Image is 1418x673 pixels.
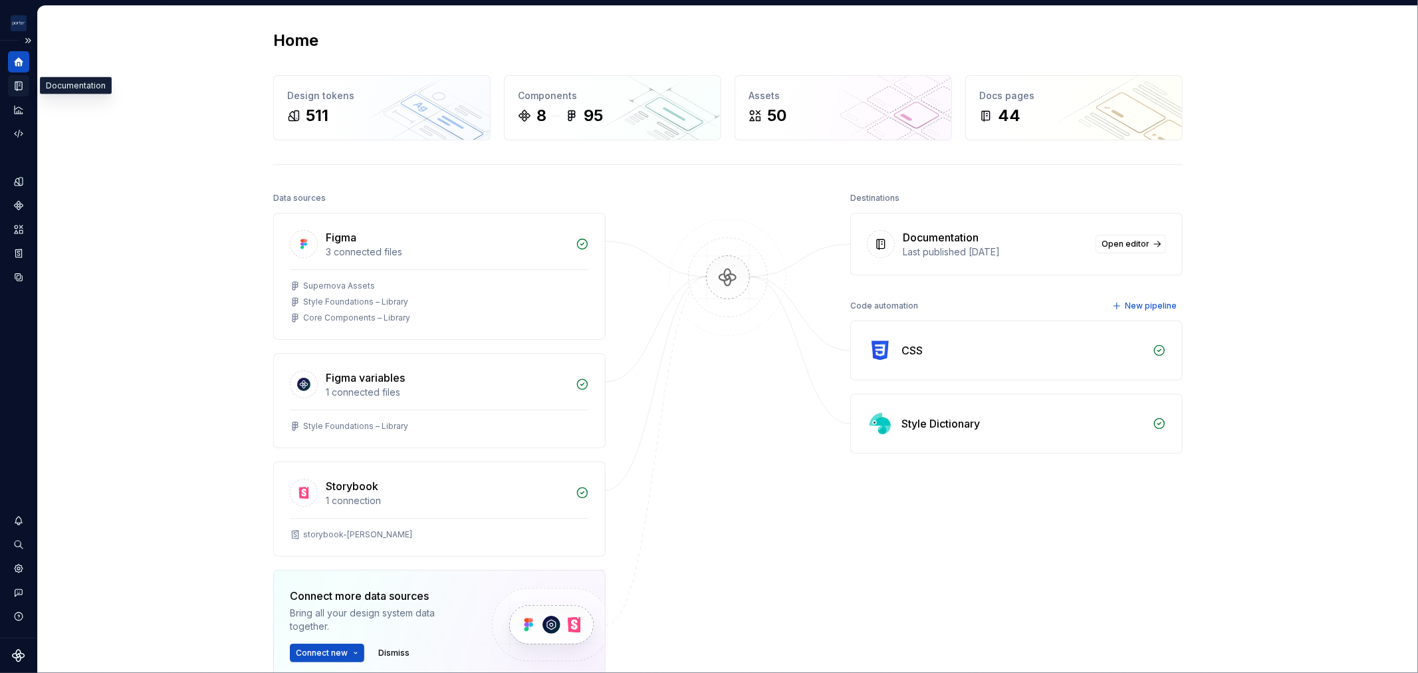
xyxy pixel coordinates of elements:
[903,229,979,245] div: Documentation
[1108,297,1183,315] button: New pipeline
[12,649,25,662] svg: Supernova Logo
[273,75,491,140] a: Design tokens511
[273,213,606,340] a: Figma3 connected filesSupernova AssetsStyle Foundations – LibraryCore Components – Library
[979,89,1169,102] div: Docs pages
[326,386,568,399] div: 1 connected files
[735,75,952,140] a: Assets50
[8,171,29,192] a: Design tokens
[518,89,707,102] div: Components
[296,648,348,658] span: Connect new
[8,75,29,96] a: Documentation
[303,421,408,432] div: Style Foundations – Library
[749,89,938,102] div: Assets
[850,297,918,315] div: Code automation
[8,582,29,603] button: Contact support
[287,89,477,102] div: Design tokens
[273,462,606,557] a: Storybook1 connectionstorybook-[PERSON_NAME]
[378,648,410,658] span: Dismiss
[303,313,410,323] div: Core Components – Library
[303,297,408,307] div: Style Foundations – Library
[11,15,27,31] img: f0306bc8-3074-41fb-b11c-7d2e8671d5eb.png
[372,644,415,662] button: Dismiss
[536,105,546,126] div: 8
[1125,301,1177,311] span: New pipeline
[273,30,318,51] h2: Home
[8,219,29,240] a: Assets
[8,267,29,288] a: Data sources
[8,558,29,579] a: Settings
[303,529,412,540] div: storybook-[PERSON_NAME]
[8,534,29,555] button: Search ⌘K
[965,75,1183,140] a: Docs pages44
[303,281,375,291] div: Supernova Assets
[326,478,378,494] div: Storybook
[901,416,980,432] div: Style Dictionary
[1096,235,1166,253] a: Open editor
[8,123,29,144] a: Code automation
[767,105,786,126] div: 50
[8,510,29,531] button: Notifications
[326,494,568,507] div: 1 connection
[901,342,923,358] div: CSS
[8,195,29,216] a: Components
[290,644,364,662] button: Connect new
[850,189,899,207] div: Destinations
[584,105,603,126] div: 95
[326,245,568,259] div: 3 connected files
[8,243,29,264] a: Storybook stories
[8,51,29,72] a: Home
[273,353,606,448] a: Figma variables1 connected filesStyle Foundations – Library
[504,75,721,140] a: Components895
[290,606,469,633] div: Bring all your design system data together.
[306,105,328,126] div: 511
[326,229,356,245] div: Figma
[290,588,469,604] div: Connect more data sources
[273,189,326,207] div: Data sources
[40,77,112,94] div: Documentation
[8,99,29,120] a: Analytics
[1102,239,1149,249] span: Open editor
[19,31,37,50] button: Expand sidebar
[998,105,1020,126] div: 44
[326,370,405,386] div: Figma variables
[903,245,1088,259] div: Last published [DATE]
